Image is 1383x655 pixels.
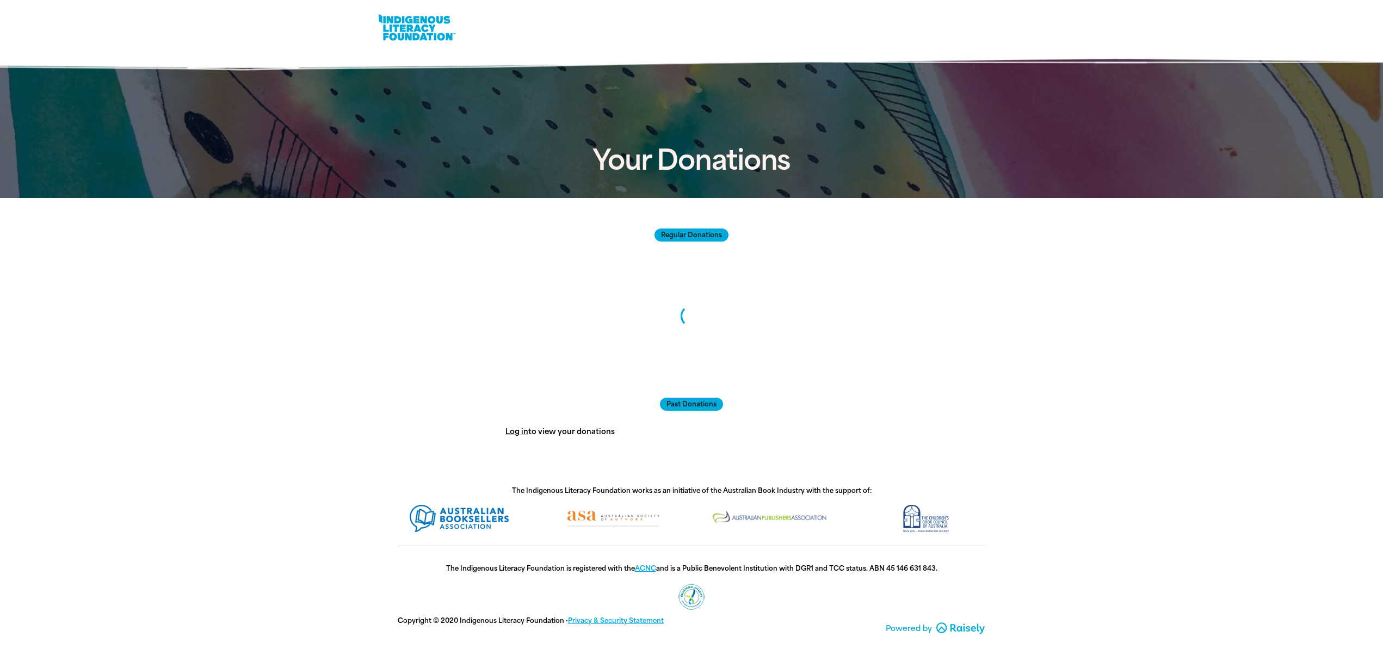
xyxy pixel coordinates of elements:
[655,228,728,242] span: Regular Donations
[512,487,872,495] span: The Indigenous Literacy Foundation works as an initiative of the Australian Book Industry with th...
[505,427,528,436] a: Log in
[635,565,656,572] a: ACNC
[886,623,985,634] a: Powered by
[568,617,664,625] a: Privacy & Security Statement
[501,419,882,443] div: Paginated content
[398,617,664,625] span: Copyright © 2020 Indigenous Literacy Foundation ·
[501,419,882,443] div: Donation stream
[505,426,878,437] p: to view your donations
[446,565,937,572] span: The Indigenous Literacy Foundation is registered with the and is a Public Benevolent Institution ...
[592,144,791,177] span: Your Donations
[660,398,723,411] span: Past Donations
